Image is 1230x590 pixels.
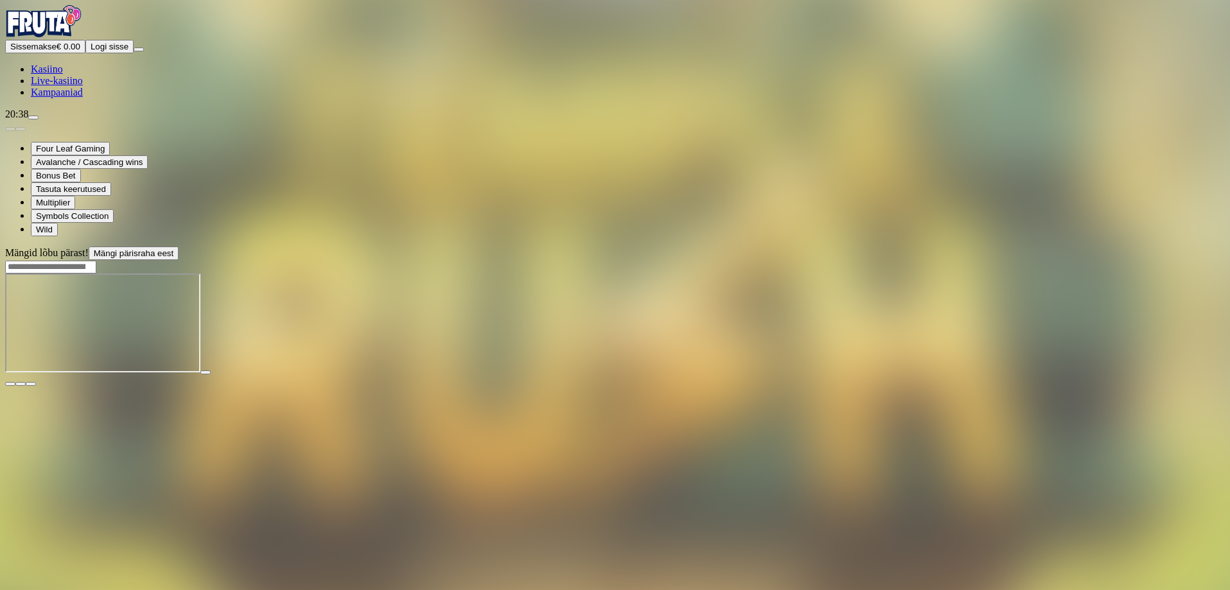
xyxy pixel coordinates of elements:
span: Four Leaf Gaming [36,144,105,153]
div: Mängid lõbu pärast! [5,247,1225,260]
button: next slide [15,127,26,131]
button: Logi sisse [85,40,134,53]
button: prev slide [5,127,15,131]
nav: Primary [5,5,1225,98]
a: Live-kasiino [31,75,83,86]
button: play icon [200,370,211,374]
span: Mängi pärisraha eest [94,248,173,258]
img: Fruta [5,5,82,37]
button: Multiplier [31,196,75,209]
a: Fruta [5,28,82,39]
span: Bonus Bet [36,171,76,180]
button: Four Leaf Gaming [31,142,110,155]
a: Kampaaniad [31,87,83,98]
nav: Main menu [5,64,1225,98]
button: live-chat [28,116,39,119]
a: Kasiino [31,64,63,74]
button: fullscreen icon [26,382,36,386]
span: Logi sisse [91,42,128,51]
iframe: Temple Rush Dream Drop [5,273,200,372]
span: Multiplier [36,198,70,207]
button: chevron-down icon [15,382,26,386]
button: Wild [31,223,58,236]
span: € 0.00 [57,42,80,51]
input: Search [5,261,96,273]
span: Wild [36,225,53,234]
button: Bonus Bet [31,169,81,182]
button: Avalanche / Cascading wins [31,155,148,169]
span: Symbols Collection [36,211,109,221]
span: Tasuta keerutused [36,184,106,194]
span: Avalanche / Cascading wins [36,157,143,167]
button: Sissemakseplus icon€ 0.00 [5,40,85,53]
span: Sissemakse [10,42,57,51]
button: Symbols Collection [31,209,114,223]
button: close icon [5,382,15,386]
button: menu [134,48,144,51]
span: 20:38 [5,108,28,119]
button: Mängi pärisraha eest [89,247,179,260]
button: Tasuta keerutused [31,182,111,196]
